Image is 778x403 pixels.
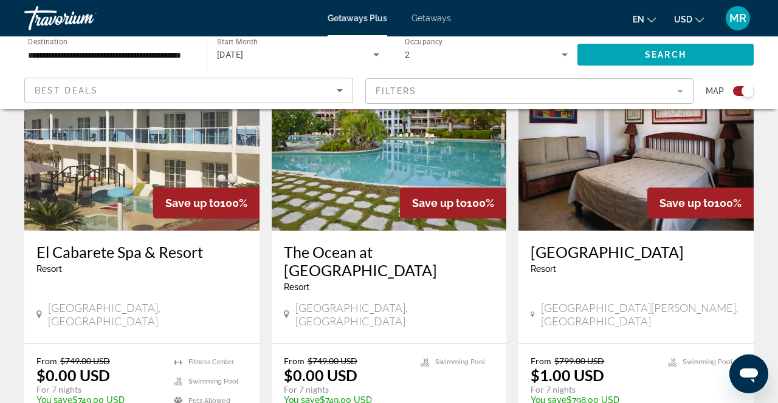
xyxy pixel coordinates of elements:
[36,243,247,261] a: El Cabarete Spa & Resort
[60,356,110,366] span: $749.00 USD
[36,264,62,274] span: Resort
[217,38,258,46] span: Start Month
[633,10,656,28] button: Change language
[531,243,742,261] a: [GEOGRAPHIC_DATA]
[217,50,244,59] span: [DATE]
[729,12,746,24] span: MR
[35,83,343,98] mat-select: Sort by
[674,15,692,24] span: USD
[188,378,238,385] span: Swimming Pool
[435,358,485,366] span: Swimming Pool
[531,366,604,384] p: $1.00 USD
[531,356,551,366] span: From
[412,197,467,209] span: Save up to
[35,86,98,95] span: Best Deals
[188,358,234,366] span: Fitness Center
[284,384,409,395] p: For 7 nights
[531,384,656,395] p: For 7 nights
[554,356,604,366] span: $799.00 USD
[531,264,556,274] span: Resort
[308,356,357,366] span: $749.00 USD
[165,197,220,209] span: Save up to
[36,356,57,366] span: From
[683,358,732,366] span: Swimming Pool
[729,354,768,393] iframe: Button to launch messaging window
[284,366,357,384] p: $0.00 USD
[541,301,742,328] span: [GEOGRAPHIC_DATA][PERSON_NAME], [GEOGRAPHIC_DATA]
[633,15,644,24] span: en
[518,36,754,231] img: 4859I01L.jpg
[405,50,410,59] span: 2
[411,13,451,23] a: Getaways
[24,36,260,231] img: D826E01X.jpg
[28,37,67,46] span: Destination
[706,83,724,100] span: Map
[577,44,754,66] button: Search
[365,78,694,104] button: Filter
[645,50,686,59] span: Search
[328,13,387,23] a: Getaways Plus
[674,10,704,28] button: Change currency
[647,188,754,218] div: 100%
[659,197,714,209] span: Save up to
[153,188,260,218] div: 100%
[48,301,247,328] span: [GEOGRAPHIC_DATA], [GEOGRAPHIC_DATA]
[722,5,754,31] button: User Menu
[295,301,495,328] span: [GEOGRAPHIC_DATA], [GEOGRAPHIC_DATA]
[36,384,162,395] p: For 7 nights
[24,2,146,34] a: Travorium
[284,243,495,279] a: The Ocean at [GEOGRAPHIC_DATA]
[400,188,506,218] div: 100%
[405,38,443,46] span: Occupancy
[284,356,305,366] span: From
[36,366,110,384] p: $0.00 USD
[284,282,309,292] span: Resort
[272,36,507,231] img: 4063O01X.jpg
